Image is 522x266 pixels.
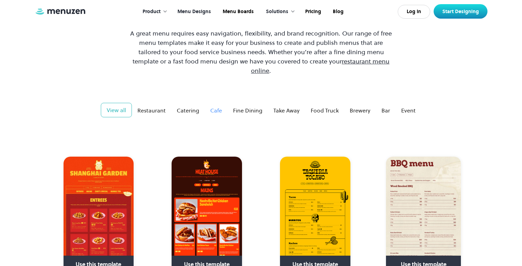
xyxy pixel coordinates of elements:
[326,1,349,22] a: Blog
[171,1,216,22] a: Menu Designs
[216,1,259,22] a: Menu Boards
[233,106,262,115] div: Fine Dining
[210,106,222,115] div: Cafe
[259,1,299,22] div: Solutions
[311,106,339,115] div: Food Truck
[128,29,394,75] p: A great menu requires easy navigation, flexibility, and brand recognition. Our range of free menu...
[350,106,370,115] div: Brewery
[137,106,166,115] div: Restaurant
[177,106,199,115] div: Catering
[136,1,171,22] div: Product
[266,8,288,16] div: Solutions
[143,8,161,16] div: Product
[401,106,416,115] div: Event
[107,106,126,114] div: View all
[398,5,430,19] a: Log In
[273,106,300,115] div: Take Away
[299,1,326,22] a: Pricing
[434,4,487,19] a: Start Designing
[381,106,390,115] div: Bar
